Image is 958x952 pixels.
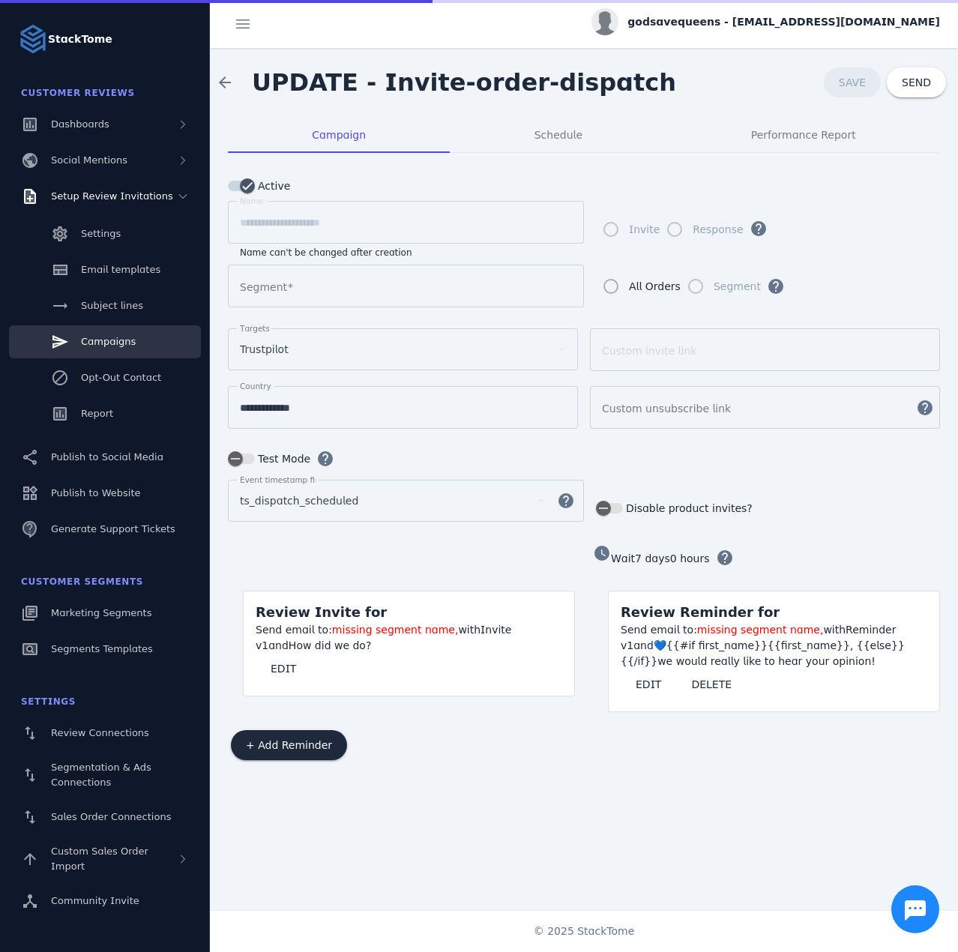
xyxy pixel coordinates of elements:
span: Settings [81,228,121,239]
span: Opt-Out Contact [81,372,161,383]
span: Community Invite [51,895,139,906]
span: Marketing Segments [51,607,151,618]
span: © 2025 StackTome [534,924,635,939]
div: Reminder v1 💙{{#if first_name}}{{first_name}}, {{else}}{{/if}}we would really like to hear your o... [621,622,927,669]
a: Generate Support Tickets [9,513,201,546]
a: Review Connections [9,717,201,750]
span: Email templates [81,264,160,275]
mat-label: Name [240,196,263,205]
span: Sales Order Connections [51,811,171,822]
span: Report [81,408,113,419]
span: missing segment name, [332,624,459,636]
span: missing segment name, [697,624,824,636]
span: Campaigns [81,336,136,347]
a: Segmentation & Ads Connections [9,753,201,798]
mat-label: Targets [240,324,270,333]
label: Response [690,220,743,238]
span: Publish to Social Media [51,451,163,463]
mat-hint: Name can't be changed after creation [240,244,412,259]
span: Social Mentions [51,154,127,166]
mat-label: Segment [240,281,287,293]
span: with [458,624,480,636]
mat-icon: help [548,492,584,510]
img: profile.jpg [591,8,618,35]
span: Review Connections [51,727,149,738]
span: Setup Review Invitations [51,190,173,202]
span: Performance Report [751,130,856,140]
span: godsavequeens - [EMAIL_ADDRESS][DOMAIN_NAME] [627,14,940,30]
a: Segments Templates [9,633,201,666]
span: Wait [611,552,635,564]
span: and [268,639,289,651]
a: Sales Order Connections [9,801,201,834]
span: Review Reminder for [621,604,780,620]
span: Settings [21,696,76,707]
button: godsavequeens - [EMAIL_ADDRESS][DOMAIN_NAME] [591,8,940,35]
label: Disable product invites? [623,499,753,517]
span: + Add Reminder [246,740,332,750]
span: Publish to Website [51,487,140,498]
mat-label: Custom unsubscribe link [602,403,731,415]
a: Email templates [9,253,201,286]
input: Country [240,399,566,417]
label: Segment [711,277,761,295]
img: Logo image [18,24,48,54]
span: Customer Reviews [21,88,135,98]
a: Marketing Segments [9,597,201,630]
a: Subject lines [9,289,201,322]
span: Trustpilot [240,340,289,358]
a: Opt-Out Contact [9,361,201,394]
a: Publish to Website [9,477,201,510]
mat-label: Country [240,382,271,391]
span: EDIT [636,679,661,690]
label: Test Mode [255,450,310,468]
mat-label: Event timestamp field [240,475,327,484]
strong: StackTome [48,31,112,47]
div: All Orders [629,277,681,295]
label: Active [255,177,290,195]
span: Segmentation & Ads Connections [51,762,151,788]
label: Invite [626,220,660,238]
span: Campaign [312,130,366,140]
span: and [633,639,654,651]
button: EDIT [621,669,676,699]
span: Send email to: [621,624,697,636]
mat-icon: watch_later [593,544,611,562]
button: SEND [887,67,946,97]
span: UPDATE - Invite-order-dispatch [252,68,676,97]
span: ts_dispatch_scheduled [240,492,358,510]
span: Review Invite for [256,604,387,620]
a: Publish to Social Media [9,441,201,474]
mat-label: Custom invite link [602,345,696,357]
span: Custom Sales Order Import [51,846,148,872]
span: Subject lines [81,300,143,311]
span: DELETE [691,679,732,690]
span: Generate Support Tickets [51,523,175,534]
button: + Add Reminder [231,730,347,760]
div: Invite v1 How did we do? [256,622,562,654]
span: 0 hours [670,552,710,564]
span: SEND [902,77,931,88]
a: Community Invite [9,885,201,918]
button: DELETE [676,669,747,699]
span: EDIT [271,663,296,674]
input: Segment [240,277,572,295]
span: with [823,624,846,636]
button: EDIT [256,654,311,684]
span: Schedule [534,130,582,140]
span: Send email to: [256,624,332,636]
a: Report [9,397,201,430]
span: Segments Templates [51,643,153,654]
span: 7 days [635,552,670,564]
a: Settings [9,217,201,250]
a: Campaigns [9,325,201,358]
span: Customer Segments [21,576,143,587]
span: Dashboards [51,118,109,130]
